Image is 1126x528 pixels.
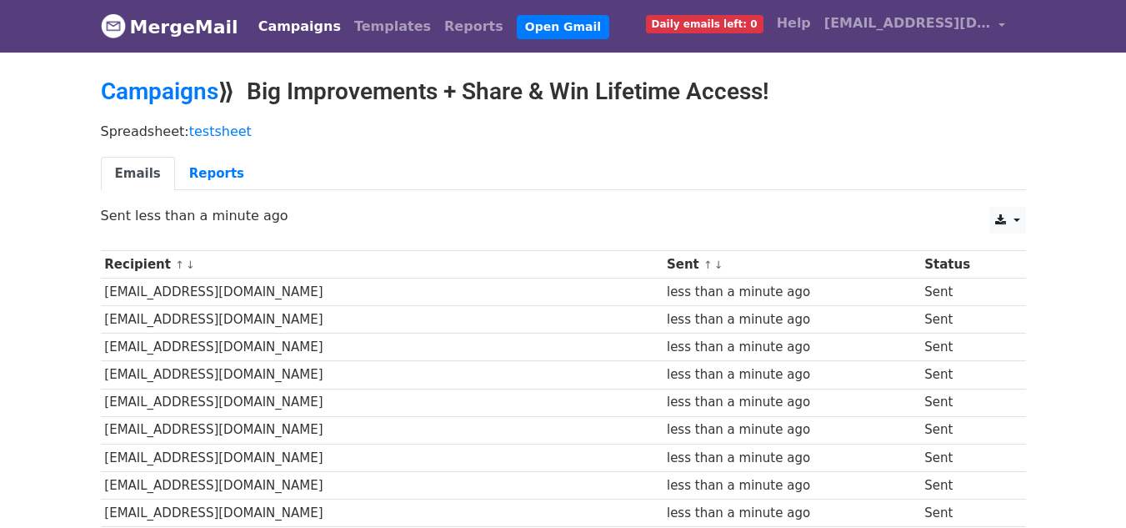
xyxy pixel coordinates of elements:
[920,279,1012,306] td: Sent
[667,365,917,385] div: less than a minute ago
[920,306,1012,334] td: Sent
[770,7,818,40] a: Help
[101,9,238,44] a: MergeMail
[101,78,218,105] a: Campaigns
[175,259,184,271] a: ↑
[646,15,763,33] span: Daily emails left: 0
[714,259,723,271] a: ↓
[101,123,1026,140] p: Spreadsheet:
[101,389,663,416] td: [EMAIL_ADDRESS][DOMAIN_NAME]
[920,334,1012,361] td: Sent
[667,338,917,357] div: less than a minute ago
[667,504,917,523] div: less than a minute ago
[667,310,917,329] div: less than a minute ago
[920,499,1012,526] td: Sent
[101,251,663,279] th: Recipient
[101,444,663,471] td: [EMAIL_ADDRESS][DOMAIN_NAME]
[101,78,1026,106] h2: ⟫ Big Improvements + Share & Win Lifetime Access!
[703,259,713,271] a: ↑
[101,306,663,334] td: [EMAIL_ADDRESS][DOMAIN_NAME]
[101,361,663,389] td: [EMAIL_ADDRESS][DOMAIN_NAME]
[667,393,917,412] div: less than a minute ago
[517,15,609,39] a: Open Gmail
[639,7,770,40] a: Daily emails left: 0
[663,251,920,279] th: Sent
[101,157,175,191] a: Emails
[101,207,1026,224] p: Sent less than a minute ago
[667,420,917,440] div: less than a minute ago
[101,471,663,499] td: [EMAIL_ADDRESS][DOMAIN_NAME]
[189,123,252,139] a: testsheet
[920,251,1012,279] th: Status
[438,10,510,43] a: Reports
[824,13,991,33] span: [EMAIL_ADDRESS][DOMAIN_NAME]
[920,389,1012,416] td: Sent
[667,283,917,302] div: less than a minute ago
[101,334,663,361] td: [EMAIL_ADDRESS][DOMAIN_NAME]
[667,476,917,495] div: less than a minute ago
[920,471,1012,499] td: Sent
[348,10,438,43] a: Templates
[101,416,663,444] td: [EMAIL_ADDRESS][DOMAIN_NAME]
[920,444,1012,471] td: Sent
[920,416,1012,444] td: Sent
[920,361,1012,389] td: Sent
[101,279,663,306] td: [EMAIL_ADDRESS][DOMAIN_NAME]
[186,259,195,271] a: ↓
[252,10,348,43] a: Campaigns
[101,499,663,526] td: [EMAIL_ADDRESS][DOMAIN_NAME]
[818,7,1013,46] a: [EMAIL_ADDRESS][DOMAIN_NAME]
[667,449,917,468] div: less than a minute ago
[175,157,258,191] a: Reports
[101,13,126,38] img: MergeMail logo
